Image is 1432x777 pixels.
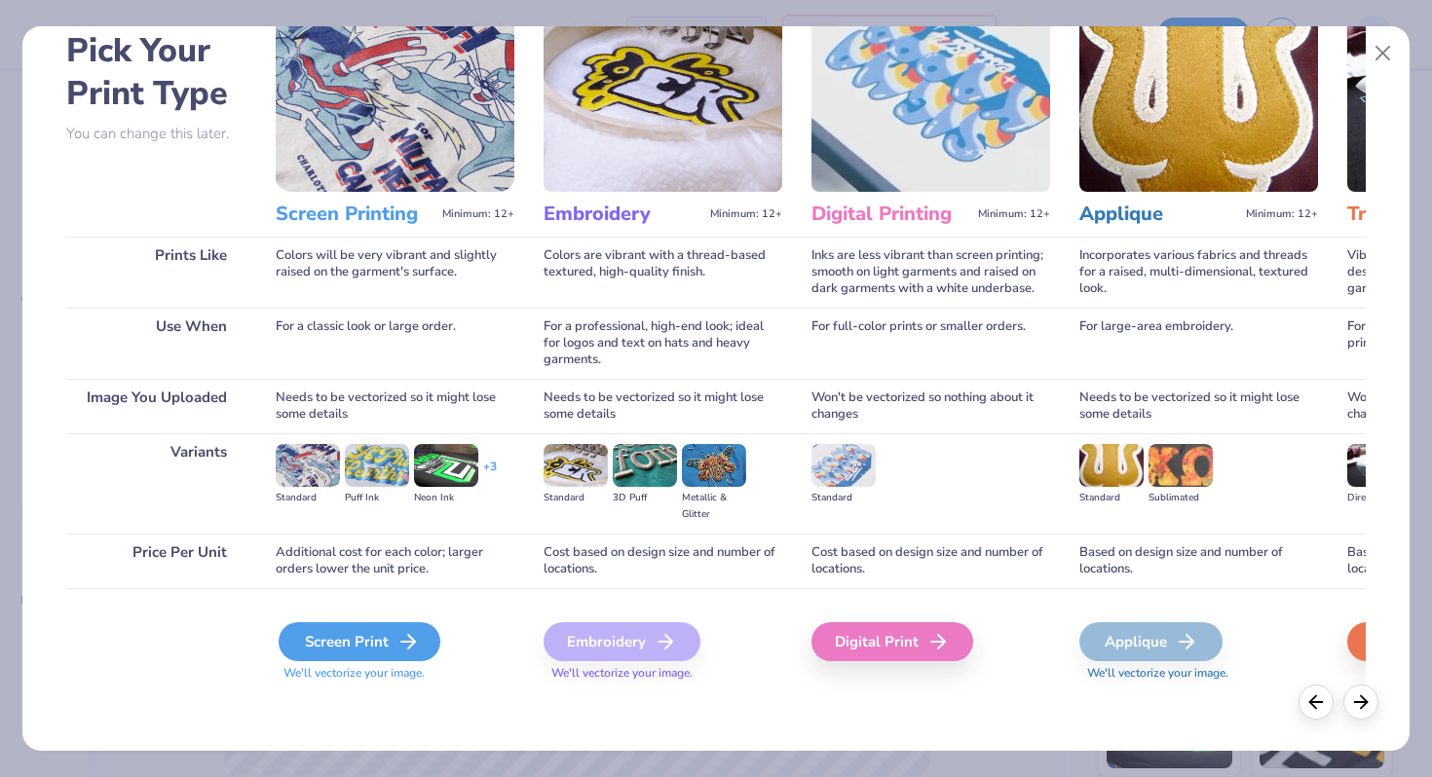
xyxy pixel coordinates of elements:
div: For a professional, high-end look; ideal for logos and text on hats and heavy garments. [544,308,782,379]
div: Sublimated [1149,490,1213,506]
div: Standard [276,490,340,506]
div: For full-color prints or smaller orders. [811,308,1050,379]
h3: Applique [1079,202,1238,227]
div: Prints Like [66,237,246,308]
img: Sublimated [1149,444,1213,487]
img: Puff Ink [345,444,409,487]
div: Price Per Unit [66,534,246,588]
span: Minimum: 12+ [710,207,782,221]
span: We'll vectorize your image. [544,665,782,682]
div: Incorporates various fabrics and threads for a raised, multi-dimensional, textured look. [1079,237,1318,308]
div: Based on design size and number of locations. [1079,534,1318,588]
img: Direct-to-film [1347,444,1412,487]
div: Digital Print [811,622,973,661]
img: Standard [811,444,876,487]
button: Close [1365,35,1402,72]
div: Needs to be vectorized so it might lose some details [276,379,514,433]
div: Image You Uploaded [66,379,246,433]
div: Colors will be very vibrant and slightly raised on the garment's surface. [276,237,514,308]
div: Inks are less vibrant than screen printing; smooth on light garments and raised on dark garments ... [811,237,1050,308]
img: Metallic & Glitter [682,444,746,487]
div: Cost based on design size and number of locations. [811,534,1050,588]
h2: Pick Your Print Type [66,29,246,115]
div: Use When [66,308,246,379]
div: Standard [1079,490,1144,506]
div: Standard [544,490,608,506]
span: Minimum: 12+ [1246,207,1318,221]
h3: Digital Printing [811,202,970,227]
div: Variants [66,433,246,534]
span: We'll vectorize your image. [276,665,514,682]
div: Colors are vibrant with a thread-based textured, high-quality finish. [544,237,782,308]
span: Minimum: 12+ [442,207,514,221]
img: 3D Puff [613,444,677,487]
img: Standard [544,444,608,487]
div: Puff Ink [345,490,409,506]
div: Won't be vectorized so nothing about it changes [811,379,1050,433]
div: Embroidery [544,622,700,661]
div: Neon Ink [414,490,478,506]
span: Minimum: 12+ [978,207,1050,221]
div: Needs to be vectorized so it might lose some details [544,379,782,433]
h3: Screen Printing [276,202,434,227]
div: 3D Puff [613,490,677,506]
div: Direct-to-film [1347,490,1412,506]
div: + 3 [483,459,497,492]
img: Neon Ink [414,444,478,487]
p: You can change this later. [66,126,246,142]
div: For large-area embroidery. [1079,308,1318,379]
h3: Embroidery [544,202,702,227]
div: Needs to be vectorized so it might lose some details [1079,379,1318,433]
div: Standard [811,490,876,506]
div: Additional cost for each color; larger orders lower the unit price. [276,534,514,588]
div: Screen Print [279,622,440,661]
div: Applique [1079,622,1223,661]
img: Standard [1079,444,1144,487]
div: Cost based on design size and number of locations. [544,534,782,588]
span: We'll vectorize your image. [1079,665,1318,682]
div: Metallic & Glitter [682,490,746,523]
div: For a classic look or large order. [276,308,514,379]
img: Standard [276,444,340,487]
